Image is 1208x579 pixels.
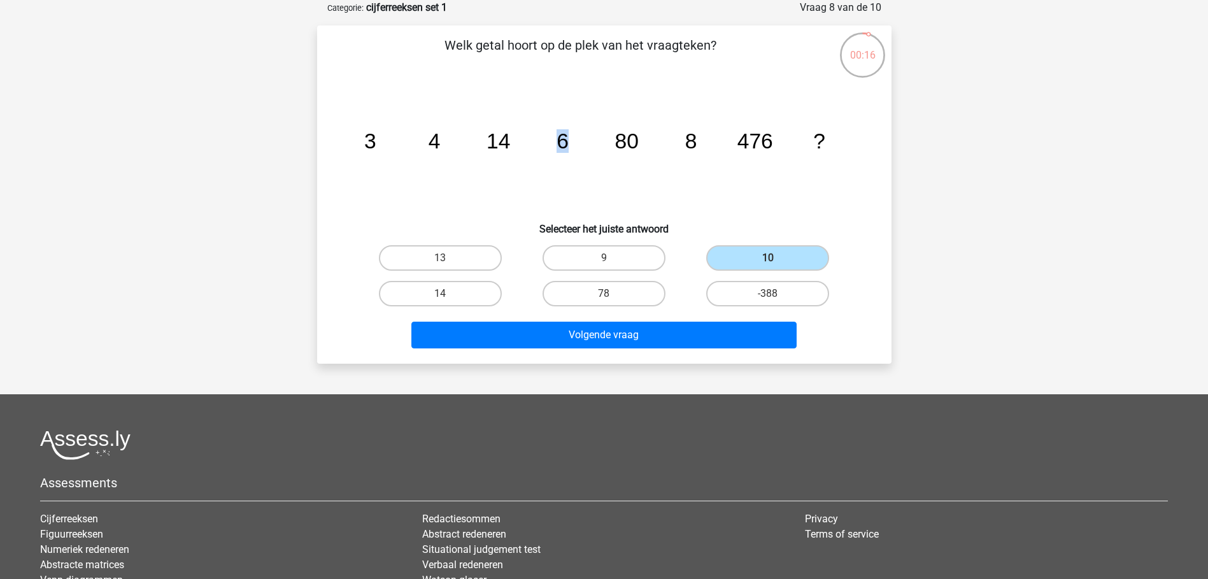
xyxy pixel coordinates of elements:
[706,245,829,271] label: 10
[379,245,502,271] label: 13
[543,281,665,306] label: 78
[40,559,124,571] a: Abstracte matrices
[364,129,376,153] tspan: 3
[557,129,569,153] tspan: 6
[40,528,103,540] a: Figuurreeksen
[422,543,541,555] a: Situational judgement test
[366,1,447,13] strong: cijferreeksen set 1
[487,129,510,153] tspan: 14
[327,3,364,13] small: Categorie:
[40,513,98,525] a: Cijferreeksen
[543,245,665,271] label: 9
[422,559,503,571] a: Verbaal redeneren
[338,36,823,74] p: Welk getal hoort op de plek van het vraagteken?
[338,213,871,235] h6: Selecteer het juiste antwoord
[813,129,825,153] tspan: ?
[428,129,440,153] tspan: 4
[839,31,886,63] div: 00:16
[737,129,772,153] tspan: 476
[685,129,697,153] tspan: 8
[805,528,879,540] a: Terms of service
[379,281,502,306] label: 14
[805,513,838,525] a: Privacy
[422,513,501,525] a: Redactiesommen
[40,475,1168,490] h5: Assessments
[615,129,638,153] tspan: 80
[40,430,131,460] img: Assessly logo
[706,281,829,306] label: -388
[422,528,506,540] a: Abstract redeneren
[40,543,129,555] a: Numeriek redeneren
[411,322,797,348] button: Volgende vraag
